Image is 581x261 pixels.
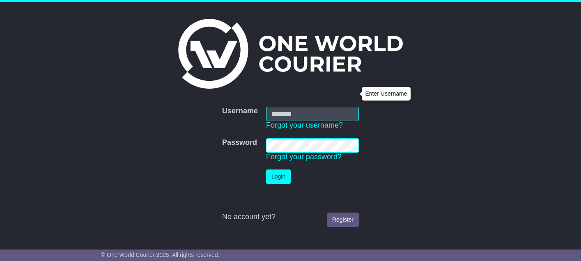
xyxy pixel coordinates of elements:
[266,153,342,161] a: Forgot your password?
[266,121,343,129] a: Forgot your username?
[222,107,258,116] label: Username
[222,138,257,147] label: Password
[362,87,410,100] div: Enter Username
[327,213,359,227] a: Register
[222,213,359,222] div: No account yet?
[178,19,402,89] img: One World
[101,252,220,258] span: © One World Courier 2025. All rights reserved.
[266,169,291,184] button: Login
